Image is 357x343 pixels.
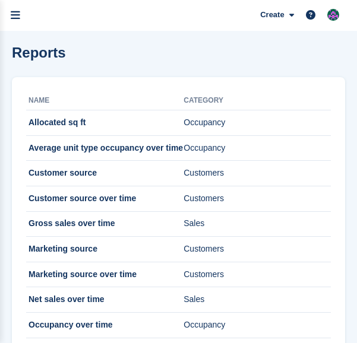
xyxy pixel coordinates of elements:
[184,186,331,211] td: Customers
[12,45,66,61] h1: Reports
[260,9,284,21] span: Create
[184,110,331,136] td: Occupancy
[184,287,331,313] td: Sales
[26,135,184,161] td: Average unit type occupancy over time
[327,9,339,21] img: Janine Watson
[184,91,331,110] th: Category
[184,135,331,161] td: Occupancy
[26,91,184,110] th: Name
[26,312,184,338] td: Occupancy over time
[26,110,184,136] td: Allocated sq ft
[26,186,184,211] td: Customer source over time
[184,262,331,287] td: Customers
[184,237,331,262] td: Customers
[26,211,184,237] td: Gross sales over time
[26,237,184,262] td: Marketing source
[26,262,184,287] td: Marketing source over time
[26,161,184,186] td: Customer source
[184,312,331,338] td: Occupancy
[184,161,331,186] td: Customers
[184,211,331,237] td: Sales
[26,287,184,313] td: Net sales over time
